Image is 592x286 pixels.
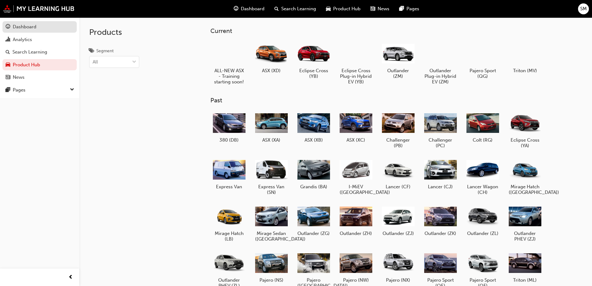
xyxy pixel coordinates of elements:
[506,156,544,198] a: Mirage Hatch ([GEOGRAPHIC_DATA])
[13,87,25,94] div: Pages
[89,49,94,54] span: tags-icon
[3,5,75,13] img: mmal
[89,27,139,37] h2: Products
[365,2,394,15] a: news-iconNews
[382,184,415,190] h5: Lancer (CF)
[255,231,288,242] h5: Mirage Sedan ([GEOGRAPHIC_DATA])
[379,109,417,151] a: Challenger (PB)
[424,137,457,148] h5: Challenger (PC)
[509,184,541,195] h5: Mirage Hatch ([GEOGRAPHIC_DATA])
[382,68,415,79] h5: Outlander (ZM)
[422,156,459,192] a: Lancer (CJ)
[295,109,332,145] a: ASX (XB)
[379,249,417,285] a: Pajero (NX)
[12,49,47,56] div: Search Learning
[210,156,248,192] a: Express Van
[337,203,374,239] a: Outlander (ZH)
[70,86,74,94] span: down-icon
[2,59,77,71] a: Product Hub
[274,5,279,13] span: search-icon
[382,277,415,283] h5: Pajero (NX)
[382,137,415,148] h5: Challenger (PB)
[337,249,374,285] a: Pajero (NW)
[422,109,459,151] a: Challenger (PC)
[379,40,417,81] a: Outlander (ZM)
[210,203,248,244] a: Mirage Hatch (LB)
[337,109,374,145] a: ASX (XC)
[253,203,290,244] a: Mirage Sedan ([GEOGRAPHIC_DATA])
[379,203,417,239] a: Outlander (ZJ)
[210,97,563,104] h3: Past
[394,2,424,15] a: pages-iconPages
[229,2,269,15] a: guage-iconDashboard
[297,68,330,79] h5: Eclipse Cross (YB)
[295,156,332,192] a: Grandis (BA)
[213,68,246,85] h5: ALL-NEW ASX - Training starting soon!
[13,74,25,81] div: News
[297,137,330,143] h5: ASX (XB)
[253,109,290,145] a: ASX (XA)
[93,59,98,66] div: All
[337,40,374,87] a: Eclipse Cross Plug-in Hybrid EV (YB)
[132,58,136,66] span: down-icon
[422,203,459,239] a: Outlander (ZK)
[509,277,541,283] h5: Triton (ML)
[255,68,288,73] h5: ASX (XD)
[424,184,457,190] h5: Lancer (CJ)
[6,37,10,43] span: chart-icon
[464,156,501,198] a: Lancer Wagon (CH)
[6,75,10,80] span: news-icon
[281,5,316,12] span: Search Learning
[297,231,330,236] h5: Outlander (ZG)
[213,184,246,190] h5: Express Van
[241,5,264,12] span: Dashboard
[506,40,544,76] a: Triton (MV)
[406,5,419,12] span: Pages
[13,23,36,30] div: Dashboard
[6,62,10,68] span: car-icon
[370,5,375,13] span: news-icon
[234,5,238,13] span: guage-icon
[506,249,544,285] a: Triton (ML)
[424,231,457,236] h5: Outlander (ZK)
[6,49,10,55] span: search-icon
[340,184,372,195] h5: I-MiEV ([GEOGRAPHIC_DATA])
[340,277,372,283] h5: Pajero (NW)
[2,34,77,45] a: Analytics
[382,231,415,236] h5: Outlander (ZJ)
[333,5,360,12] span: Product Hub
[340,231,372,236] h5: Outlander (ZH)
[580,5,587,12] span: SM
[2,20,77,84] button: DashboardAnalyticsSearch LearningProduct HubNews
[269,2,321,15] a: search-iconSearch Learning
[297,184,330,190] h5: Grandis (BA)
[340,68,372,85] h5: Eclipse Cross Plug-in Hybrid EV (YB)
[295,203,332,239] a: Outlander (ZG)
[213,231,246,242] h5: Mirage Hatch (LB)
[2,84,77,96] button: Pages
[378,5,389,12] span: News
[340,137,372,143] h5: ASX (XC)
[466,68,499,79] h5: Pajero Sport (QG)
[326,5,331,13] span: car-icon
[210,109,248,145] a: 380 (DB)
[379,156,417,192] a: Lancer (CF)
[68,274,73,281] span: prev-icon
[509,137,541,148] h5: Eclipse Cross (YA)
[210,27,563,35] h3: Current
[96,48,114,54] div: Segment
[321,2,365,15] a: car-iconProduct Hub
[424,68,457,85] h5: Outlander Plug-in Hybrid EV (ZM)
[506,109,544,151] a: Eclipse Cross (YA)
[13,36,32,43] div: Analytics
[255,277,288,283] h5: Pajero (NS)
[255,137,288,143] h5: ASX (XA)
[509,231,541,242] h5: Outlander PHEV (ZJ)
[2,46,77,58] a: Search Learning
[213,137,246,143] h5: 380 (DB)
[253,156,290,198] a: Express Van (SN)
[2,21,77,33] a: Dashboard
[464,203,501,239] a: Outlander (ZL)
[506,203,544,244] a: Outlander PHEV (ZJ)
